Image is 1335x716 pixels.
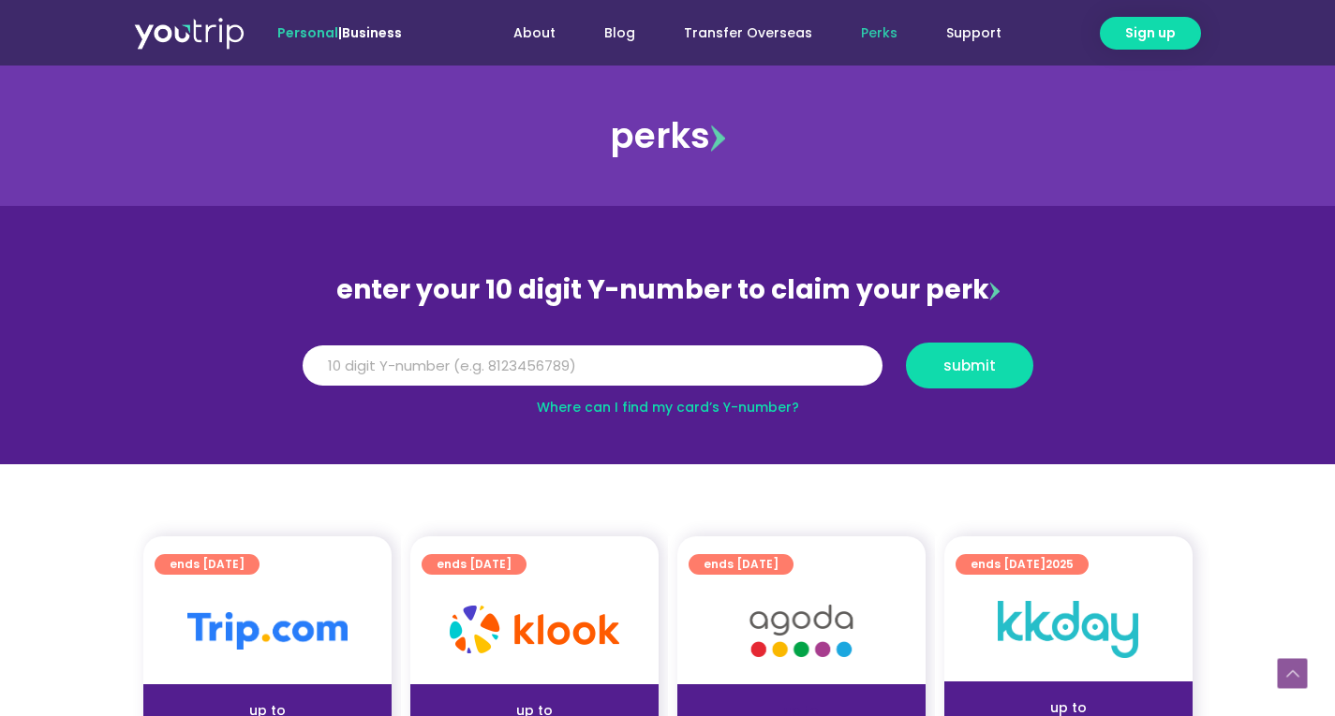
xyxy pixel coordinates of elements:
[956,554,1089,575] a: ends [DATE]2025
[452,16,1026,51] nav: Menu
[422,554,527,575] a: ends [DATE]
[303,343,1033,402] form: Y Number
[922,16,1026,51] a: Support
[537,398,799,416] a: Where can I find my card’s Y-number?
[971,554,1074,575] span: ends [DATE]
[489,16,580,51] a: About
[303,345,883,387] input: 10 digit Y-number (e.g. 8123456789)
[1125,23,1176,43] span: Sign up
[293,266,1043,314] div: enter your 10 digit Y-number to claim your perk
[660,16,837,51] a: Transfer Overseas
[1046,556,1074,572] span: 2025
[837,16,922,51] a: Perks
[943,358,996,373] span: submit
[689,554,794,575] a: ends [DATE]
[342,23,402,42] a: Business
[906,343,1033,388] button: submit
[437,554,512,575] span: ends [DATE]
[155,554,260,575] a: ends [DATE]
[277,23,402,42] span: |
[704,554,779,575] span: ends [DATE]
[1100,17,1201,50] a: Sign up
[580,16,660,51] a: Blog
[277,23,338,42] span: Personal
[170,554,245,575] span: ends [DATE]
